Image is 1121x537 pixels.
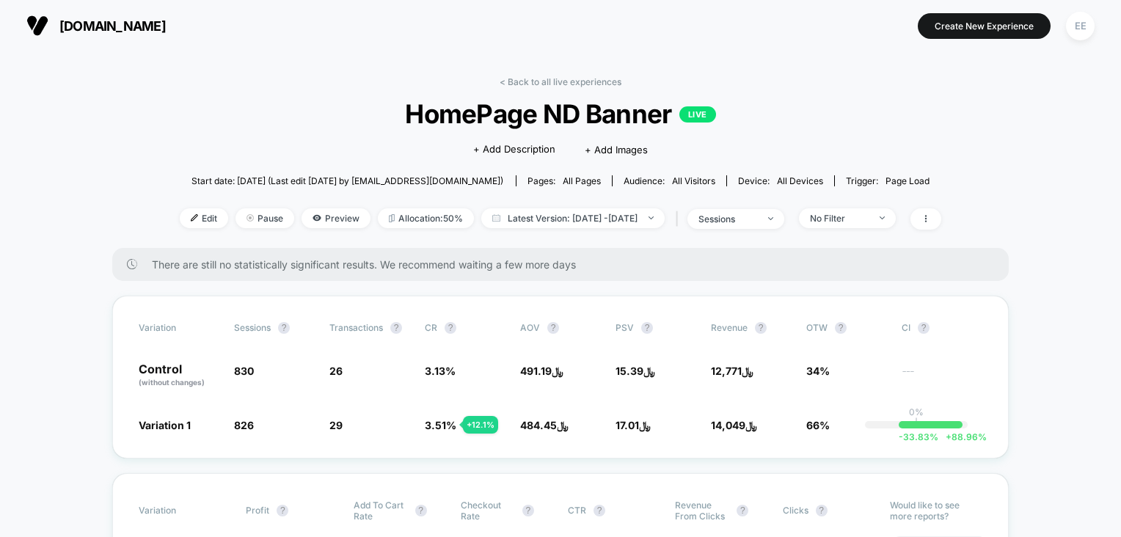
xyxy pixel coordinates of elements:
img: end [768,217,773,220]
a: < Back to all live experiences [500,76,621,87]
img: end [247,214,254,222]
img: rebalance [389,214,395,222]
button: ? [547,322,559,334]
button: ? [277,505,288,516]
span: Profit [246,505,269,516]
span: Checkout Rate [461,500,515,522]
span: | [672,208,687,230]
span: ﷼ [616,365,655,377]
span: Edit [180,208,228,228]
span: Revenue From Clicks [675,500,729,522]
span: 29 [329,419,343,431]
span: 88.96 % [938,431,987,442]
div: Trigger: [846,175,930,186]
span: 14,049 [711,419,745,431]
span: Allocation: 50% [378,208,474,228]
span: ﷼ [711,419,757,431]
span: CI [902,322,982,334]
span: CR [425,322,437,333]
span: OTW [806,322,887,334]
button: ? [415,505,427,516]
img: end [880,216,885,219]
button: ? [522,505,534,516]
span: Sessions [234,322,271,333]
div: Audience: [624,175,715,186]
span: 15.39 [616,365,643,377]
span: ﷼ [520,365,563,377]
span: --- [902,367,982,388]
span: Page Load [886,175,930,186]
span: 17.01 [616,419,639,431]
span: PSV [616,322,634,333]
span: Add To Cart Rate [354,500,408,522]
span: Start date: [DATE] (Last edit [DATE] by [EMAIL_ADDRESS][DOMAIN_NAME]) [191,175,503,186]
button: ? [390,322,402,334]
span: Revenue [711,322,748,333]
span: Pause [235,208,294,228]
span: 3.13 % [425,365,456,377]
p: Would like to see more reports? [890,500,982,522]
span: HomePage ND Banner [218,98,903,129]
span: Variation [139,322,219,334]
button: ? [594,505,605,516]
span: Transactions [329,322,383,333]
span: ﷼ [616,419,651,431]
img: edit [191,214,198,222]
span: There are still no statistically significant results. We recommend waiting a few more days [152,258,979,271]
p: Control [139,363,219,388]
span: + [946,431,952,442]
span: 826 [234,419,254,431]
span: AOV [520,322,540,333]
span: 491.19 [520,365,552,377]
button: ? [816,505,828,516]
div: EE [1066,12,1095,40]
button: ? [278,322,290,334]
img: end [649,216,654,219]
div: sessions [698,213,757,224]
span: (without changes) [139,378,205,387]
span: Device: [726,175,834,186]
span: 12,771 [711,365,742,377]
img: Visually logo [26,15,48,37]
button: ? [445,322,456,334]
span: 830 [234,365,254,377]
span: 26 [329,365,343,377]
span: + Add Description [473,142,555,157]
span: Variation 1 [139,419,191,431]
span: all devices [777,175,823,186]
span: all pages [563,175,601,186]
span: + Add Images [585,144,648,156]
span: 3.51 % [425,419,456,431]
button: ? [918,322,930,334]
div: No Filter [810,213,869,224]
span: ﷼ [711,365,753,377]
span: 66% [806,419,830,431]
p: LIVE [679,106,716,123]
span: 484.45 [520,419,557,431]
span: ﷼ [520,419,569,431]
span: Latest Version: [DATE] - [DATE] [481,208,665,228]
span: CTR [568,505,586,516]
div: + 12.1 % [463,416,498,434]
button: [DOMAIN_NAME] [22,14,170,37]
div: Pages: [527,175,601,186]
img: calendar [492,214,500,222]
span: Preview [302,208,370,228]
button: ? [835,322,847,334]
span: -33.83 % [899,431,938,442]
button: ? [641,322,653,334]
span: Clicks [783,505,808,516]
p: 0% [909,406,924,417]
button: ? [755,322,767,334]
span: [DOMAIN_NAME] [59,18,166,34]
span: Variation [139,500,219,522]
span: 34% [806,365,830,377]
span: All Visitors [672,175,715,186]
button: ? [737,505,748,516]
p: | [915,417,918,428]
button: Create New Experience [918,13,1051,39]
button: EE [1062,11,1099,41]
